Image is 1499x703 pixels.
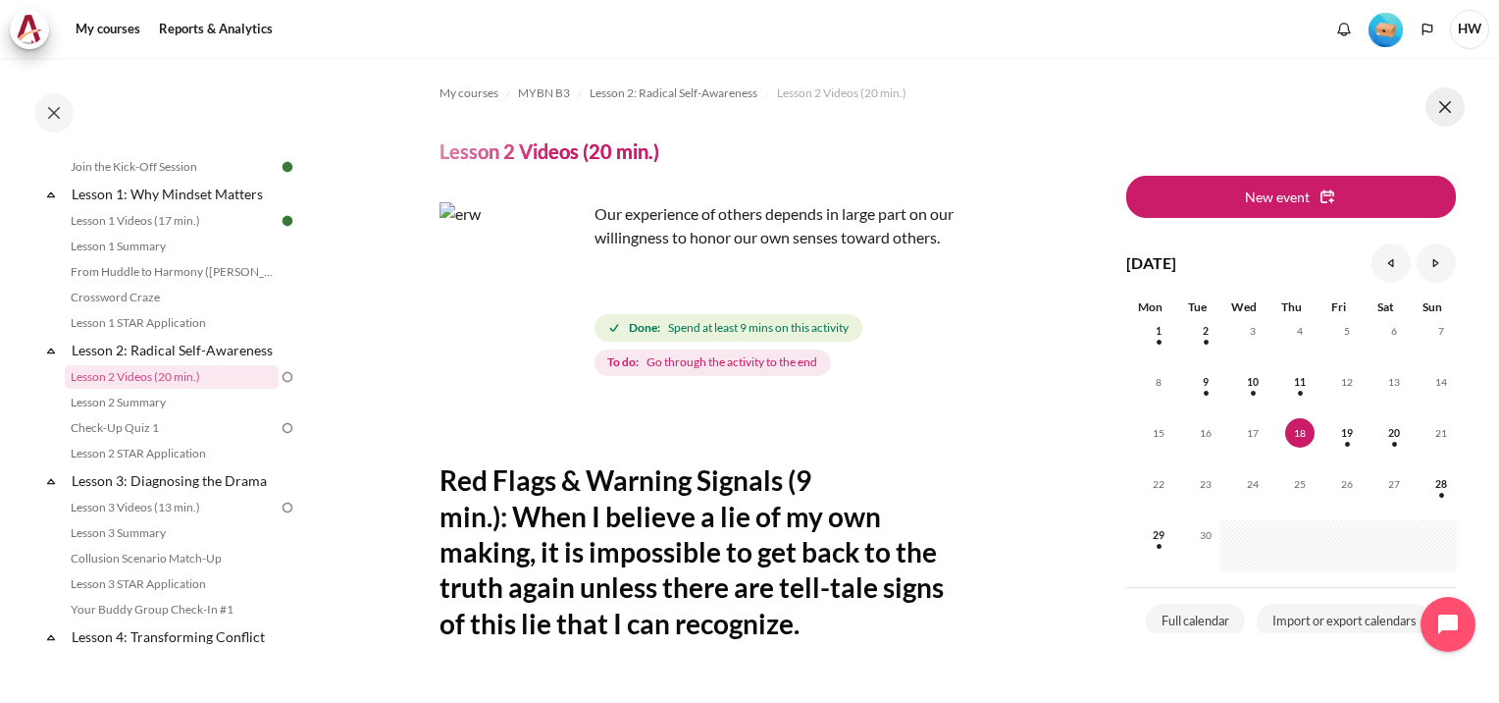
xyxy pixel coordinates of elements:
[1379,469,1409,499] span: 27
[439,138,659,164] h4: Lesson 2 Videos (20 min.)
[152,10,280,49] a: Reports & Analytics
[1191,316,1220,346] span: 2
[1146,604,1245,639] a: Full calendar
[41,185,61,204] span: Collapse
[1238,376,1267,388] a: Wednesday, 10 September events
[1379,418,1409,448] span: 20
[439,78,962,109] nav: Navigation bar
[439,84,498,102] span: My courses
[1231,299,1257,314] span: Wed
[777,81,906,105] a: Lesson 2 Videos (20 min.)
[1144,469,1173,499] span: 22
[1191,469,1220,499] span: 23
[777,84,906,102] span: Lesson 2 Videos (20 min.)
[1144,529,1173,541] a: Monday, 29 September events
[1332,469,1362,499] span: 26
[1126,91,1456,642] section: Blocks
[65,442,279,465] a: Lesson 2 STAR Application
[1426,469,1456,499] span: 28
[1191,376,1220,388] a: Tuesday, 9 September events
[69,181,279,207] a: Lesson 1: Why Mindset Matters
[41,471,61,491] span: Collapse
[1426,367,1456,397] span: 14
[518,84,570,102] span: MYBN B3
[1191,367,1220,397] span: 9
[1426,316,1456,346] span: 7
[1238,367,1267,397] span: 10
[1285,316,1315,346] span: 4
[1450,10,1489,49] a: User menu
[1238,469,1267,499] span: 24
[65,155,279,179] a: Join the Kick-Off Session
[1144,325,1173,337] a: Monday, 1 September events
[1126,251,1176,275] h4: [DATE]
[1332,367,1362,397] span: 12
[1332,427,1362,439] a: Friday, 19 September events
[1413,15,1442,44] button: Languages
[65,547,279,570] a: Collusion Scenario Match-Up
[668,319,849,337] span: Spend at least 9 mins on this activity
[279,419,296,437] img: To do
[1138,299,1163,314] span: Mon
[16,15,43,44] img: Architeck
[1238,418,1267,448] span: 17
[439,202,587,350] img: erw
[65,235,279,258] a: Lesson 1 Summary
[439,462,962,641] h2: Red Flags & Warning Signals (9 min.): When I believe a lie of my own making, it is impossible to ...
[65,365,279,389] a: Lesson 2 Videos (20 min.)
[1285,469,1315,499] span: 25
[10,10,59,49] a: Architeck Architeck
[65,598,279,622] a: Your Buddy Group Check-In #1
[65,391,279,414] a: Lesson 2 Summary
[1267,418,1315,469] td: Today
[607,353,639,371] strong: To do:
[279,499,296,516] img: To do
[65,209,279,233] a: Lesson 1 Videos (17 min.)
[1450,10,1489,49] span: HW
[65,416,279,440] a: Check-Up Quiz 1
[1281,299,1302,314] span: Thu
[65,572,279,596] a: Lesson 3 STAR Application
[1285,418,1315,448] span: 18
[1379,367,1409,397] span: 13
[279,158,296,176] img: Done
[1377,299,1394,314] span: Sat
[1144,316,1173,346] span: 1
[1379,316,1409,346] span: 6
[1126,176,1456,217] button: New event
[1361,11,1411,47] a: Level #1
[41,341,61,360] span: Collapse
[1331,299,1346,314] span: Fri
[629,319,660,337] strong: Done:
[1329,15,1359,44] div: Show notification window with no new notifications
[1285,376,1315,388] a: Thursday, 11 September events
[1144,520,1173,550] span: 29
[439,202,962,249] p: Our experience of others depends in large part on our willingness to honor our own senses toward ...
[1369,13,1403,47] img: Level #1
[1285,367,1315,397] span: 11
[69,337,279,363] a: Lesson 2: Radical Self-Awareness
[65,286,279,309] a: Crossword Craze
[439,81,498,105] a: My courses
[279,368,296,386] img: To do
[646,353,817,371] span: Go through the activity to the end
[41,627,61,647] span: Collapse
[69,467,279,494] a: Lesson 3: Diagnosing the Drama
[279,212,296,230] img: Done
[1426,418,1456,448] span: 21
[65,311,279,335] a: Lesson 1 STAR Application
[1379,427,1409,439] a: Saturday, 20 September events
[1426,478,1456,490] a: Sunday, 28 September events
[1191,520,1220,550] span: 30
[518,81,570,105] a: MYBN B3
[1257,604,1432,639] a: Import or export calendars
[590,81,757,105] a: Lesson 2: Radical Self-Awareness
[1245,187,1310,207] span: New event
[594,310,962,380] div: Completion requirements for Lesson 2 Videos (20 min.)
[69,623,279,650] a: Lesson 4: Transforming Conflict
[1332,316,1362,346] span: 5
[1332,418,1362,448] span: 19
[1369,11,1403,47] div: Level #1
[65,521,279,545] a: Lesson 3 Summary
[69,10,147,49] a: My courses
